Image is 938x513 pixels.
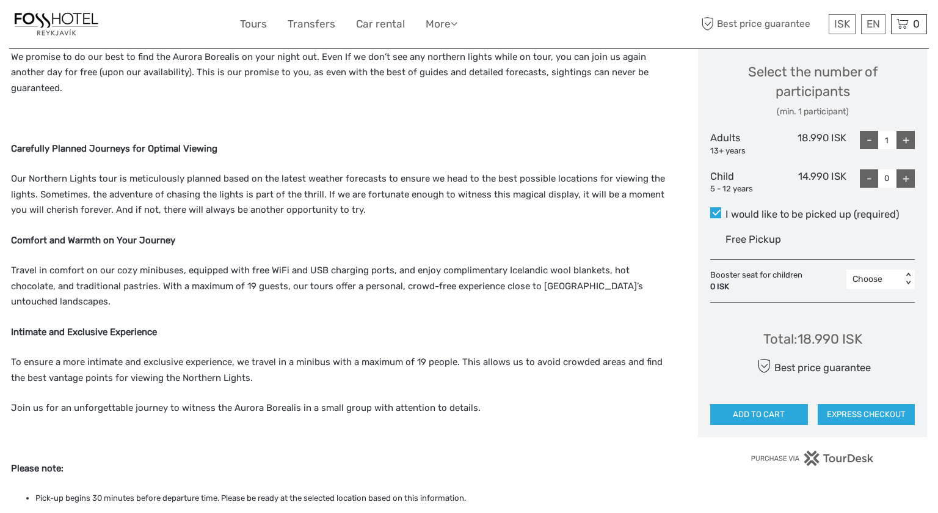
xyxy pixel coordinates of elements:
[779,169,847,195] div: 14.990 ISK
[11,463,64,474] strong: Please note:
[11,327,157,338] strong: Intimate and Exclusive Experience
[11,400,672,416] p: Join us for an unforgettable journey to witness the Aurora Borealis in a small group with attenti...
[426,15,457,33] a: More
[710,169,779,195] div: Child
[240,15,267,33] a: Tours
[710,131,779,157] div: Adults
[140,19,155,34] button: Open LiveChat chat widget
[11,9,101,39] img: 1357-20722262-a0dc-4fd2-8fc5-b62df901d176_logo_small.jpg
[11,235,175,246] strong: Comfort and Warmth on Your Journey
[11,355,672,386] p: To ensure a more intimate and exclusive experience, we travel in a minibus with a maximum of 19 p...
[710,146,779,157] div: 13+ years
[710,270,809,293] div: Booster seat for children
[710,404,808,425] button: ADD TO CART
[754,355,871,377] div: Best price guarantee
[896,169,915,188] div: +
[860,131,878,149] div: -
[751,451,874,466] img: PurchaseViaTourDesk.png
[11,143,217,154] strong: Carefully Planned Journeys for Optimal Viewing
[11,171,672,218] p: Our Northern Lights tour is meticulously planned based on the latest weather forecasts to ensure ...
[17,21,138,31] p: We're away right now. Please check back later!
[779,131,847,157] div: 18.990 ISK
[356,15,405,33] a: Car rental
[911,18,922,30] span: 0
[763,330,862,349] div: Total : 18.990 ISK
[725,234,781,245] span: Free Pickup
[710,106,915,118] div: (min. 1 participant)
[860,169,878,188] div: -
[853,273,896,286] div: Choose
[861,14,885,34] div: EN
[710,281,802,293] div: 0 ISK
[11,50,672,97] p: We promise to do our best to find the Aurora Borealis on your night out. Even If we don’t see any...
[710,62,915,118] div: Select the number of participants
[11,263,672,310] p: Travel in comfort on our cozy minibuses, equipped with free WiFi and USB charging ports, and enjo...
[698,14,826,34] span: Best price guarantee
[710,207,915,222] label: I would like to be picked up (required)
[896,131,915,149] div: +
[834,18,850,30] span: ISK
[35,492,672,505] li: Pick-up begins 30 minutes before departure time. Please be ready at the selected location based o...
[903,273,914,286] div: < >
[818,404,915,425] button: EXPRESS CHECKOUT
[710,183,779,195] div: 5 - 12 years
[288,15,335,33] a: Transfers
